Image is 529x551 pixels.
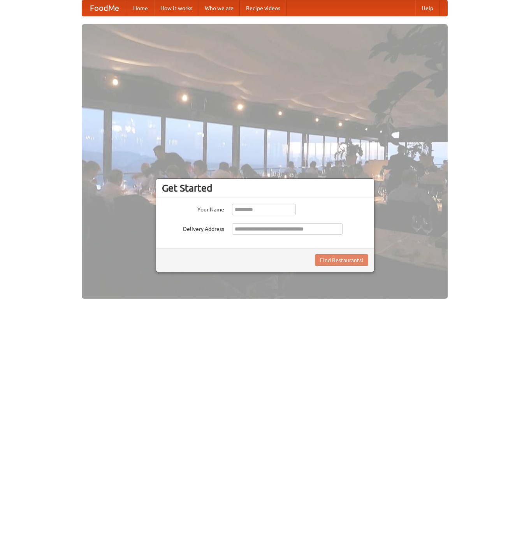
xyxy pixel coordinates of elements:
[162,182,368,194] h3: Get Started
[82,0,127,16] a: FoodMe
[315,254,368,266] button: Find Restaurants!
[162,204,224,213] label: Your Name
[199,0,240,16] a: Who we are
[127,0,154,16] a: Home
[240,0,286,16] a: Recipe videos
[415,0,439,16] a: Help
[154,0,199,16] a: How it works
[162,223,224,233] label: Delivery Address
